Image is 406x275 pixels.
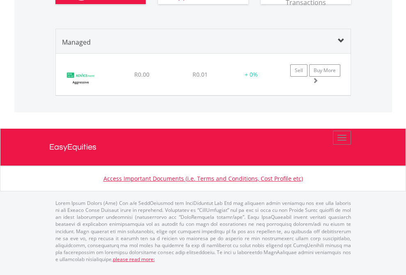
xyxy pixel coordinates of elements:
a: EasyEquities [49,129,357,166]
img: BundleLogo122.png [60,64,101,93]
span: Managed [62,38,91,47]
a: please read more: [113,256,155,263]
span: R0.00 [134,70,149,78]
span: R0.01 [193,70,208,78]
div: + 0% [230,70,272,79]
a: Access Important Documents (i.e. Terms and Conditions, Cost Profile etc) [103,175,303,182]
p: Lorem Ipsum Dolors (Ame) Con a/e SeddOeiusmod tem InciDiduntut Lab Etd mag aliquaen admin veniamq... [55,200,351,263]
a: Buy More [309,64,340,77]
a: Sell [290,64,307,77]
